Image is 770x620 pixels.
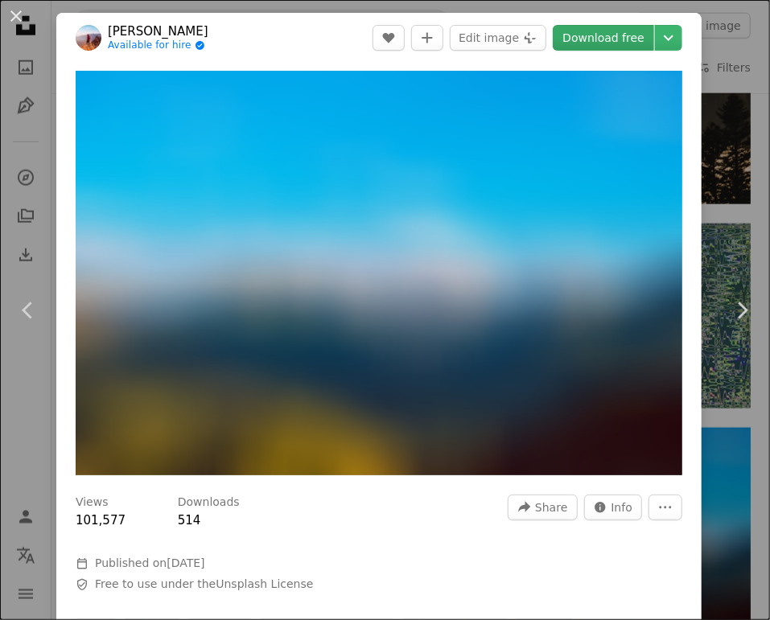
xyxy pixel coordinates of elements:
[95,556,205,569] span: Published on
[178,495,240,511] h3: Downloads
[714,233,770,388] a: Next
[76,71,682,475] button: Zoom in on this image
[655,25,682,51] button: Choose download size
[76,513,126,528] span: 101,577
[95,577,314,593] span: Free to use under the
[76,25,101,51] img: Go to Mohammad Alizade's profile
[178,513,201,528] span: 514
[373,25,405,51] button: Like
[167,556,204,569] time: November 19, 2022 at 6:33:45 PM GMT+8
[611,495,633,519] span: Info
[76,495,109,511] h3: Views
[584,495,643,520] button: Stats about this image
[535,495,567,519] span: Share
[76,71,682,475] img: a blue sky with clouds
[649,495,682,520] button: More Actions
[216,577,313,590] a: Unsplash License
[108,39,208,52] a: Available for hire
[553,25,654,51] a: Download free
[108,23,208,39] a: [PERSON_NAME]
[450,25,546,51] button: Edit image
[411,25,443,51] button: Add to Collection
[508,495,577,520] button: Share this image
